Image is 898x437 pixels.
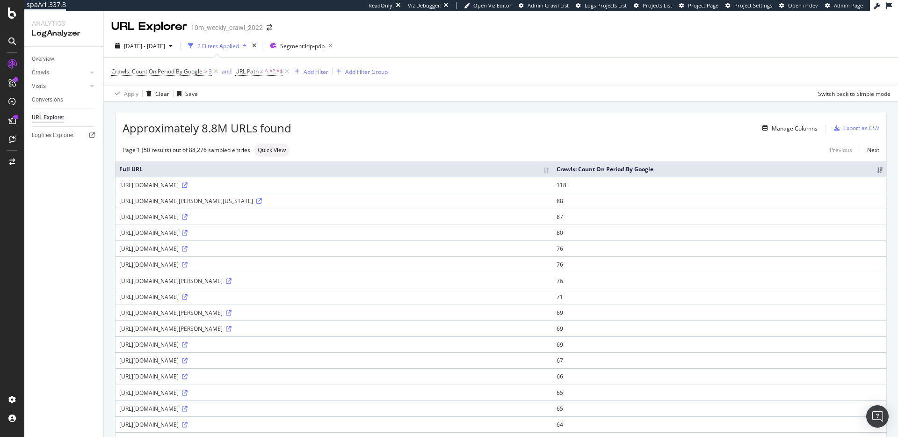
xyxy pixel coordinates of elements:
div: [URL][DOMAIN_NAME] [119,213,549,221]
a: Logfiles Explorer [32,131,97,140]
button: Apply [111,86,138,101]
div: [URL][DOMAIN_NAME] [119,372,549,380]
div: Switch back to Simple mode [818,90,891,98]
div: Analytics [32,19,96,28]
div: [URL][DOMAIN_NAME] [119,421,549,429]
div: Manage Columns [772,124,818,132]
a: Projects List [634,2,672,9]
div: ReadOnly: [369,2,394,9]
a: Admin Page [825,2,863,9]
td: 118 [553,177,886,193]
div: Export as CSV [843,124,879,132]
span: Project Page [688,2,718,9]
div: [URL][DOMAIN_NAME][PERSON_NAME][US_STATE] [119,197,549,205]
div: URL Explorer [32,113,64,123]
td: 69 [553,336,886,352]
div: Open Intercom Messenger [866,405,889,428]
div: [URL][DOMAIN_NAME] [119,229,549,237]
a: Visits [32,81,87,91]
button: 2 Filters Applied [184,38,250,53]
div: [URL][DOMAIN_NAME][PERSON_NAME] [119,325,549,333]
span: Crawls: Count On Period By Google [111,67,203,75]
td: 71 [553,289,886,305]
td: 76 [553,256,886,272]
div: Conversions [32,95,63,105]
div: times [250,41,258,51]
span: Project Settings [734,2,772,9]
a: Next [860,143,879,157]
div: Overview [32,54,54,64]
span: Admin Crawl List [528,2,569,9]
td: 80 [553,225,886,240]
div: URL Explorer [111,19,187,35]
button: Switch back to Simple mode [814,86,891,101]
div: [URL][DOMAIN_NAME] [119,389,549,397]
td: 69 [553,305,886,320]
span: ≠ [260,67,263,75]
button: Clear [143,86,169,101]
button: Add Filter [291,66,328,77]
button: Export as CSV [830,121,879,136]
button: [DATE] - [DATE] [111,38,176,53]
a: Open in dev [779,2,818,9]
span: Open Viz Editor [473,2,512,9]
div: [URL][DOMAIN_NAME] [119,357,549,364]
th: Full URL: activate to sort column ascending [116,161,553,177]
a: URL Explorer [32,113,97,123]
div: Viz Debugger: [408,2,442,9]
div: Crawls [32,68,49,78]
td: 76 [553,240,886,256]
td: 87 [553,209,886,225]
div: [URL][DOMAIN_NAME][PERSON_NAME] [119,309,549,317]
span: 3 [209,65,212,78]
span: Admin Page [834,2,863,9]
div: Save [185,90,198,98]
div: Clear [155,90,169,98]
span: Approximately 8.8M URLs found [123,120,291,136]
a: Open Viz Editor [464,2,512,9]
div: Apply [124,90,138,98]
button: and [222,67,232,76]
td: 65 [553,401,886,416]
div: [URL][DOMAIN_NAME] [119,261,549,269]
div: neutral label [254,144,290,157]
th: Crawls: Count On Period By Google: activate to sort column ascending [553,161,886,177]
button: Segment:ldp-pdp [266,38,336,53]
a: Admin Crawl List [519,2,569,9]
span: Projects List [643,2,672,9]
button: Add Filter Group [333,66,388,77]
div: [URL][DOMAIN_NAME][PERSON_NAME] [119,277,549,285]
span: Logs Projects List [585,2,627,9]
span: > [204,67,207,75]
td: 69 [553,320,886,336]
a: Conversions [32,95,97,105]
div: Add Filter [304,68,328,76]
div: 10m_weekly_crawl_2022 [191,23,263,32]
span: Segment: ldp-pdp [280,42,325,50]
div: Visits [32,81,46,91]
td: 88 [553,193,886,209]
span: Open in dev [788,2,818,9]
div: Page 1 (50 results) out of 88,276 sampled entries [123,146,250,154]
div: [URL][DOMAIN_NAME] [119,293,549,301]
div: 2 Filters Applied [197,42,239,50]
div: Logfiles Explorer [32,131,73,140]
div: and [222,67,232,75]
div: [URL][DOMAIN_NAME] [119,181,549,189]
div: [URL][DOMAIN_NAME] [119,405,549,413]
div: [URL][DOMAIN_NAME] [119,245,549,253]
td: 67 [553,352,886,368]
td: 76 [553,273,886,289]
td: 65 [553,385,886,401]
a: Crawls [32,68,87,78]
button: Manage Columns [759,123,818,134]
a: Overview [32,54,97,64]
a: Project Settings [725,2,772,9]
span: Quick View [258,147,286,153]
div: arrow-right-arrow-left [267,24,272,31]
a: Logs Projects List [576,2,627,9]
div: [URL][DOMAIN_NAME] [119,341,549,349]
span: [DATE] - [DATE] [124,42,165,50]
div: Add Filter Group [345,68,388,76]
div: LogAnalyzer [32,28,96,39]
